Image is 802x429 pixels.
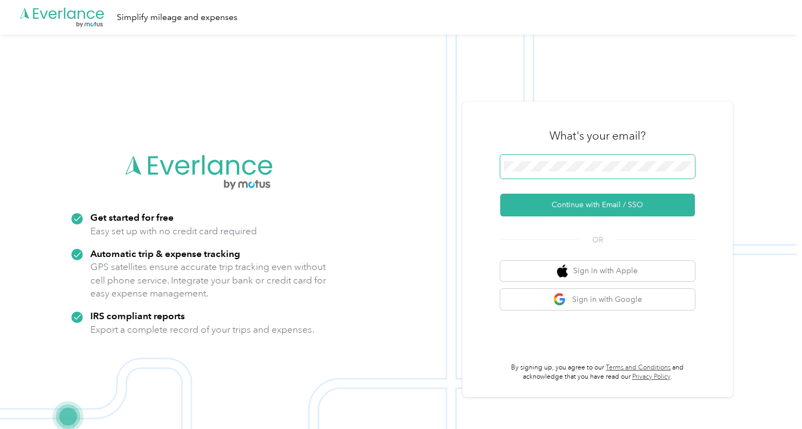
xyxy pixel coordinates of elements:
strong: Get started for free [90,212,174,223]
img: apple logo [557,265,568,278]
p: GPS satellites ensure accurate trip tracking even without cell phone service. Integrate your bank... [90,260,327,300]
button: google logoSign in with Google [500,289,695,310]
img: google logo [553,293,567,306]
h3: What's your email? [549,128,646,143]
a: Privacy Policy [632,373,671,381]
strong: Automatic trip & expense tracking [90,248,240,259]
span: OR [579,234,617,246]
p: Easy set up with no credit card required [90,225,257,238]
button: Continue with Email / SSO [500,194,695,216]
p: By signing up, you agree to our and acknowledge that you have read our . [500,363,695,382]
strong: IRS compliant reports [90,310,185,321]
div: Simplify mileage and expenses [117,11,237,24]
p: Export a complete record of your trips and expenses. [90,323,314,336]
button: apple logoSign in with Apple [500,261,695,282]
a: Terms and Conditions [606,364,671,372]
